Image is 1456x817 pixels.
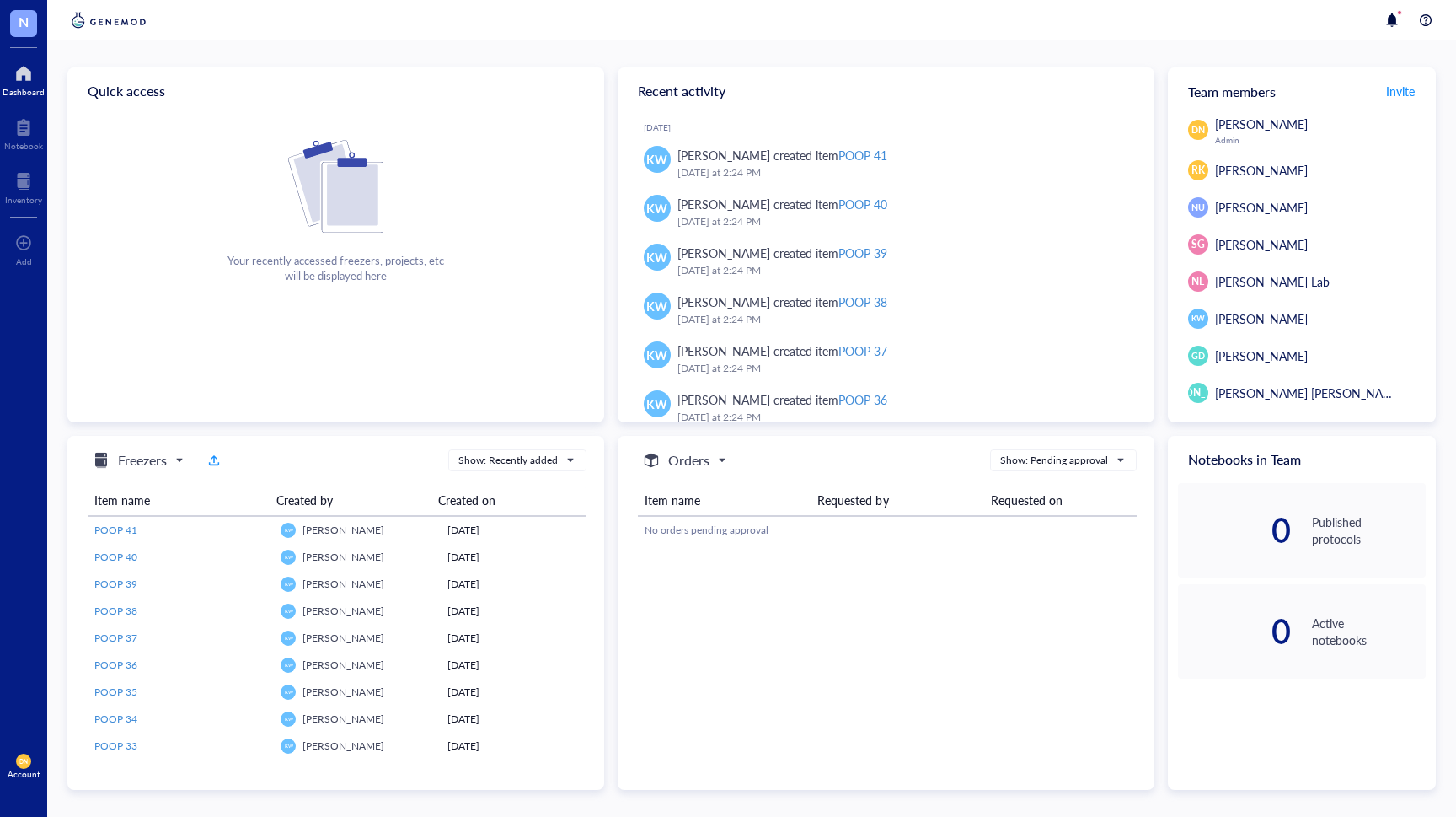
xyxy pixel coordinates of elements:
[631,188,1141,237] a: KW[PERSON_NAME] created itemPOOP 40[DATE] at 2:24 PM
[677,360,1127,377] div: [DATE] at 2:24 PM
[677,293,887,311] div: [PERSON_NAME] created item
[644,122,1141,132] div: [DATE]
[1215,347,1308,364] span: [PERSON_NAME]
[447,739,580,754] div: [DATE]
[447,712,580,727] div: [DATE]
[677,213,1127,230] div: [DATE] at 2:24 PM
[1215,273,1330,290] span: [PERSON_NAME] Lab
[94,604,137,618] span: POOP 38
[447,523,580,538] div: [DATE]
[838,293,887,310] div: POOP 38
[302,766,384,780] span: [PERSON_NAME]
[94,658,267,673] a: POOP 36
[646,199,667,218] span: KW
[1178,517,1292,544] div: 0
[19,11,29,32] span: N
[1000,453,1108,468] div: Show: Pending approval
[4,114,43,151] a: Notebook
[677,341,887,360] div: [PERSON_NAME] created item
[302,577,384,591] span: [PERSON_NAME]
[1191,349,1205,363] span: GD
[94,685,267,700] a: POOP 35
[1191,163,1205,178] span: RK
[838,245,887,261] div: POOP 39
[1215,199,1308,216] span: [PERSON_NAME]
[631,286,1141,335] a: KW[PERSON_NAME] created itemPOOP 38[DATE] at 2:24 PM
[1191,123,1205,137] span: DN
[1191,313,1205,325] span: KW
[631,237,1141,286] a: KW[PERSON_NAME] created itemPOOP 39[DATE] at 2:24 PM
[838,147,887,164] div: POOP 41
[1168,67,1436,115] div: Team members
[1191,274,1204,289] span: NL
[284,743,292,749] span: KW
[94,658,137,672] span: POOP 36
[67,67,604,115] div: Quick access
[1215,116,1308,132] span: [PERSON_NAME]
[67,10,150,30] img: genemod-logo
[302,523,384,537] span: [PERSON_NAME]
[447,604,580,619] div: [DATE]
[646,248,667,266] span: KW
[227,253,444,283] div: Your recently accessed freezers, projects, etc will be displayed here
[284,581,292,587] span: KW
[94,712,267,727] a: POOP 34
[94,766,267,781] a: POOP 32
[88,485,270,516] th: Item name
[677,195,887,213] div: [PERSON_NAME] created item
[302,631,384,645] span: [PERSON_NAME]
[1178,618,1292,645] div: 0
[1157,385,1239,400] span: [PERSON_NAME]
[270,485,431,516] th: Created by
[284,635,292,641] span: KW
[677,262,1127,279] div: [DATE] at 2:24 PM
[618,67,1154,115] div: Recent activity
[302,658,384,672] span: [PERSON_NAME]
[284,716,292,722] span: KW
[631,335,1141,384] a: KW[PERSON_NAME] created itemPOOP 37[DATE] at 2:24 PM
[94,739,137,753] span: POOP 33
[447,766,580,781] div: [DATE]
[1312,513,1426,547] div: Published protocols
[447,577,580,592] div: [DATE]
[3,87,45,97] div: Dashboard
[668,450,709,470] h5: Orders
[118,450,167,470] h5: Freezers
[984,485,1137,516] th: Requested on
[1215,236,1308,253] span: [PERSON_NAME]
[302,604,384,618] span: [PERSON_NAME]
[94,523,137,537] span: POOP 41
[1215,310,1308,327] span: [PERSON_NAME]
[5,168,42,205] a: Inventory
[94,550,267,565] a: POOP 40
[677,164,1127,181] div: [DATE] at 2:24 PM
[302,685,384,699] span: [PERSON_NAME]
[94,685,137,699] span: POOP 35
[5,195,42,205] div: Inventory
[284,689,292,695] span: KW
[447,685,580,700] div: [DATE]
[447,550,580,565] div: [DATE]
[1312,615,1426,648] div: Active notebooks
[646,395,667,413] span: KW
[94,739,267,754] a: POOP 33
[646,346,667,364] span: KW
[838,342,887,359] div: POOP 37
[1168,436,1436,483] div: Notebooks in Team
[838,391,887,408] div: POOP 36
[302,739,384,753] span: [PERSON_NAME]
[838,196,887,212] div: POOP 40
[645,523,1130,538] div: No orders pending approval
[646,150,667,169] span: KW
[94,523,267,538] a: POOP 41
[302,550,384,564] span: [PERSON_NAME]
[94,604,267,619] a: POOP 38
[1215,162,1308,179] span: [PERSON_NAME]
[447,631,580,646] div: [DATE]
[284,554,292,560] span: KW
[631,384,1141,433] a: KW[PERSON_NAME] created itemPOOP 36[DATE] at 2:24 PM
[3,60,45,97] a: Dashboard
[646,297,667,315] span: KW
[677,146,887,164] div: [PERSON_NAME] created item
[94,577,137,591] span: POOP 39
